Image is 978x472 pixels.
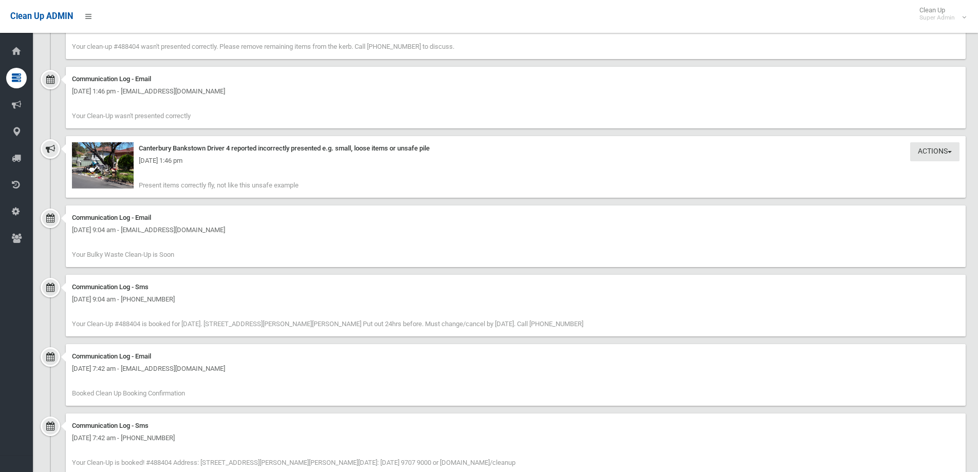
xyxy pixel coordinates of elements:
img: 2025-10-1413.45.39766705637730950827.jpg [72,142,134,188]
small: Super Admin [919,14,955,22]
span: Present items correctly fly, not like this unsafe example [139,181,299,189]
div: Canterbury Bankstown Driver 4 reported incorrectly presented e.g. small, loose items or unsafe pile [72,142,959,155]
button: Actions [910,142,959,161]
span: Your clean-up #488404 wasn't presented correctly. Please remove remaining items from the kerb. Ca... [72,43,454,50]
div: Communication Log - Email [72,350,959,363]
span: Booked Clean Up Booking Confirmation [72,389,185,397]
div: [DATE] 7:42 am - [EMAIL_ADDRESS][DOMAIN_NAME] [72,363,959,375]
span: Clean Up [914,6,965,22]
div: [DATE] 1:46 pm [72,155,959,167]
span: Your Bulky Waste Clean-Up is Soon [72,251,174,258]
span: Your Clean-Up #488404 is booked for [DATE]. [STREET_ADDRESS][PERSON_NAME][PERSON_NAME] Put out 24... [72,320,583,328]
div: [DATE] 9:04 am - [EMAIL_ADDRESS][DOMAIN_NAME] [72,224,959,236]
div: [DATE] 7:42 am - [PHONE_NUMBER] [72,432,959,444]
div: Communication Log - Email [72,212,959,224]
div: Communication Log - Email [72,73,959,85]
span: Clean Up ADMIN [10,11,73,21]
div: Communication Log - Sms [72,420,959,432]
span: Your Clean-Up is booked! #488404 Address: [STREET_ADDRESS][PERSON_NAME][PERSON_NAME][DATE]: [DATE... [72,459,515,466]
div: [DATE] 9:04 am - [PHONE_NUMBER] [72,293,959,306]
div: Communication Log - Sms [72,281,959,293]
div: [DATE] 1:46 pm - [EMAIL_ADDRESS][DOMAIN_NAME] [72,85,959,98]
span: Your Clean-Up wasn't presented correctly [72,112,191,120]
